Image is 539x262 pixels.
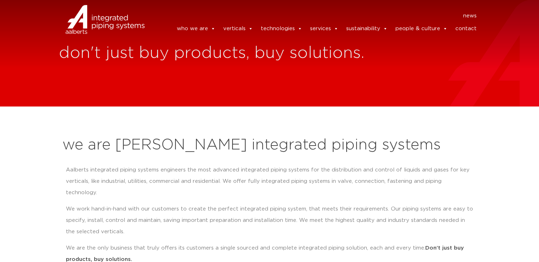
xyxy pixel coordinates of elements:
[395,22,448,36] a: people & culture
[261,22,302,36] a: technologies
[346,22,388,36] a: sustainability
[310,22,338,36] a: services
[62,137,477,154] h2: we are [PERSON_NAME] integrated piping systems
[223,22,253,36] a: verticals
[177,22,215,36] a: who we are
[66,164,473,198] p: Aalberts integrated piping systems engineers the most advanced integrated piping systems for the ...
[155,10,477,22] nav: Menu
[463,10,477,22] a: news
[455,22,477,36] a: contact
[66,203,473,238] p: We work hand-in-hand with our customers to create the perfect integrated piping system, that meet...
